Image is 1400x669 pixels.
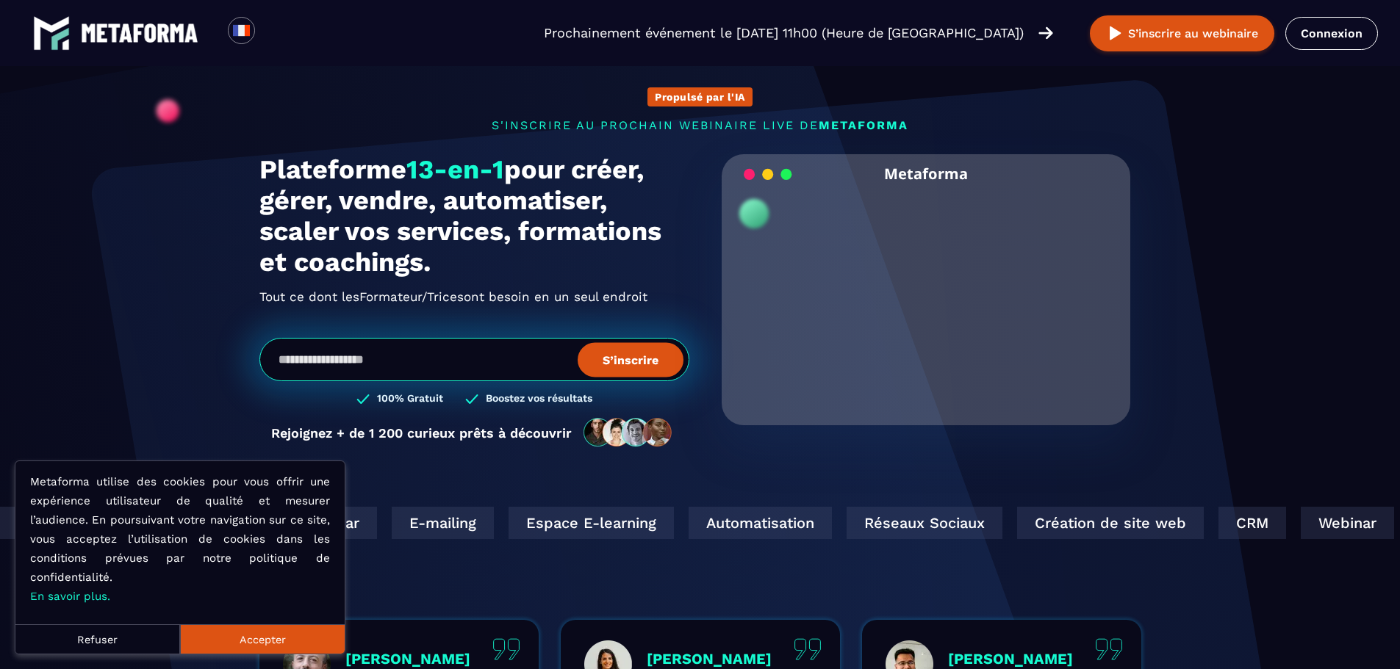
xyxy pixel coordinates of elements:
[359,285,464,308] span: Formateur/Trices
[1285,17,1378,50] a: Connexion
[1217,507,1285,539] div: CRM
[259,285,689,308] h2: Tout ce dont les ont besoin en un seul endroit
[30,472,330,606] p: Metaforma utilise des cookies pour vous offrir une expérience utilisateur de qualité et mesurer l...
[845,507,1001,539] div: Réseaux Sociaux
[655,91,745,103] p: Propulsé par l'IA
[1095,638,1123,660] img: quote
[377,392,443,406] h3: 100% Gratuit
[406,154,504,185] span: 13-en-1
[232,21,251,40] img: fr
[578,342,683,377] button: S’inscrire
[1016,507,1202,539] div: Création de site web
[282,507,376,539] div: Webinar
[465,392,478,406] img: checked
[345,650,470,668] p: [PERSON_NAME]
[30,590,110,603] a: En savoir plus.
[794,638,822,660] img: quote
[259,154,689,278] h1: Plateforme pour créer, gérer, vendre, automatiser, scaler vos services, formations et coachings.
[259,118,1141,132] p: s'inscrire au prochain webinaire live de
[948,650,1073,668] p: [PERSON_NAME]
[687,507,830,539] div: Automatisation
[33,15,70,51] img: logo
[1106,24,1124,43] img: play
[255,17,291,49] div: Search for option
[268,24,279,42] input: Search for option
[492,638,520,660] img: quote
[180,624,345,654] button: Accepter
[744,167,792,181] img: loading
[1299,507,1393,539] div: Webinar
[356,392,370,406] img: checked
[884,154,968,193] h2: Metaforma
[271,425,572,441] p: Rejoignez + de 1 200 curieux prêts à découvrir
[486,392,592,406] h3: Boostez vos résultats
[390,507,492,539] div: E-mailing
[15,624,180,654] button: Refuser
[507,507,672,539] div: Espace E-learning
[1038,25,1053,41] img: arrow-right
[544,23,1024,43] p: Prochainement événement le [DATE] 11h00 (Heure de [GEOGRAPHIC_DATA])
[819,118,908,132] span: METAFORMA
[733,193,1120,386] video: Your browser does not support the video tag.
[1090,15,1274,51] button: S’inscrire au webinaire
[579,417,678,448] img: community-people
[647,650,772,668] p: [PERSON_NAME]
[81,23,198,43] img: logo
